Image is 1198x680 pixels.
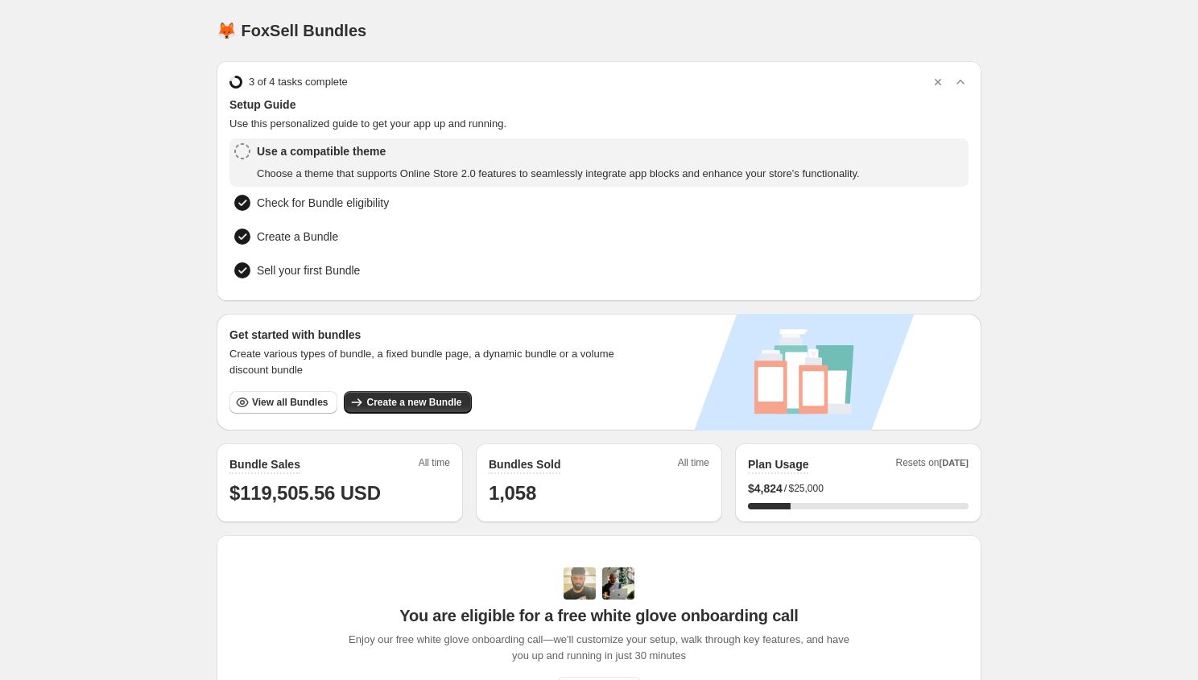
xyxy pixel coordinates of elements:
span: $ 4,824 [748,480,783,497]
h2: Bundles Sold [489,456,560,472]
span: $25,000 [788,482,823,495]
button: Create a new Bundle [344,391,471,414]
span: View all Bundles [252,396,328,409]
span: Setup Guide [229,97,969,113]
span: [DATE] [940,458,969,468]
span: Check for Bundle eligibility [257,195,389,211]
span: You are eligible for a free white glove onboarding call [399,606,798,625]
span: Use a compatible theme [257,143,860,159]
h1: $119,505.56 USD [229,480,450,506]
span: All time [419,456,450,474]
div: / [748,480,969,497]
span: All time [678,456,709,474]
span: Enjoy our free white glove onboarding call—we'll customize your setup, walk through key features,... [341,632,858,664]
span: Create a Bundle [257,229,338,245]
span: Choose a theme that supports Online Store 2.0 features to seamlessly integrate app blocks and enh... [257,166,860,182]
h3: Get started with bundles [229,327,630,343]
span: 3 of 4 tasks complete [249,74,348,90]
span: Create a new Bundle [366,396,461,409]
span: Create various types of bundle, a fixed bundle page, a dynamic bundle or a volume discount bundle [229,346,630,378]
h1: 🦊 FoxSell Bundles [217,21,366,40]
h1: 1,058 [489,480,709,506]
span: Use this personalized guide to get your app up and running. [229,116,969,132]
img: Adi [564,567,596,600]
button: View all Bundles [229,391,337,414]
span: Resets on [896,456,969,474]
img: Prakhar [602,567,634,600]
span: Sell your first Bundle [257,262,360,278]
h2: Bundle Sales [229,456,300,472]
h2: Plan Usage [748,456,808,472]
